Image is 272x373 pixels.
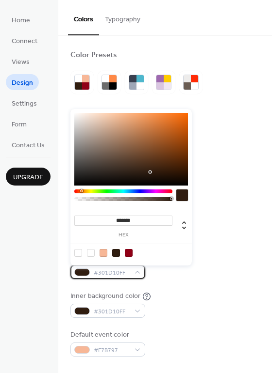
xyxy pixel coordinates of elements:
[74,249,82,257] div: rgba(0, 0, 0, 0)
[125,249,133,257] div: rgb(144, 0, 22)
[94,307,130,317] span: #301D10FF
[12,99,37,109] span: Settings
[6,53,35,69] a: Views
[74,233,172,238] label: hex
[12,57,30,67] span: Views
[87,249,95,257] div: rgb(255, 255, 255)
[6,168,51,186] button: Upgrade
[94,268,130,278] span: #301D10FF
[112,249,120,257] div: rgb(48, 29, 16)
[12,36,37,47] span: Connect
[12,140,45,151] span: Contact Us
[6,74,39,90] a: Design
[12,78,33,88] span: Design
[13,172,43,183] span: Upgrade
[6,32,43,48] a: Connect
[12,120,27,130] span: Form
[70,291,140,301] div: Inner background color
[94,345,130,356] span: #F7B797
[100,249,107,257] div: rgb(247, 183, 151)
[70,50,117,61] div: Color Presets
[12,16,30,26] span: Home
[6,95,43,111] a: Settings
[6,12,36,28] a: Home
[70,330,143,340] div: Default event color
[6,137,51,153] a: Contact Us
[6,116,33,132] a: Form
